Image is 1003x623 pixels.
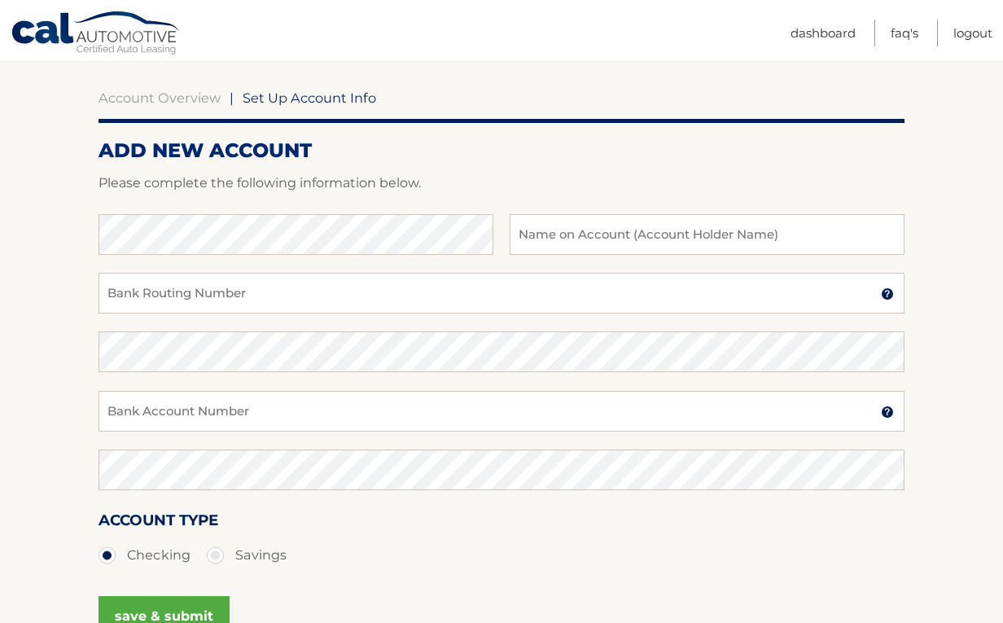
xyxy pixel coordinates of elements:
[99,138,904,163] h2: ADD NEW ACCOUNT
[99,172,904,195] p: Please complete the following information below.
[99,539,191,572] label: Checking
[99,508,218,538] label: Account Type
[891,20,918,46] a: FAQ's
[11,11,182,58] a: Cal Automotive
[230,90,234,106] span: |
[791,20,856,46] a: Dashboard
[99,273,904,314] input: Bank Routing Number
[953,20,992,46] a: Logout
[207,539,287,572] label: Savings
[881,406,894,419] img: tooltip.svg
[99,391,904,432] input: Bank Account Number
[881,287,894,301] img: tooltip.svg
[510,214,904,255] input: Name on Account (Account Holder Name)
[243,90,376,106] span: Set Up Account Info
[99,90,221,106] a: Account Overview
